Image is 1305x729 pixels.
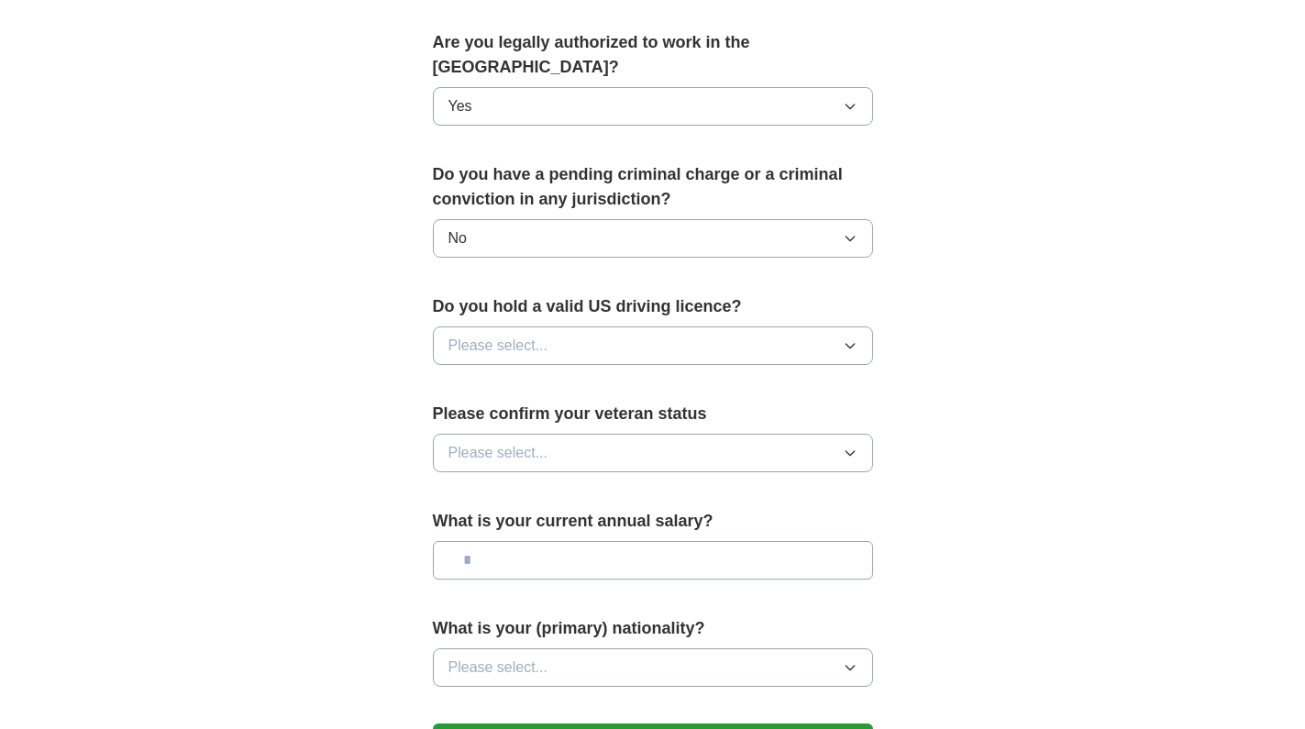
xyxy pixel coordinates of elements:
label: Do you hold a valid US driving licence? [433,294,873,319]
label: Please confirm your veteran status [433,402,873,426]
span: Yes [448,95,472,117]
span: Please select... [448,335,548,357]
button: Please select... [433,648,873,687]
button: Yes [433,87,873,126]
label: What is your current annual salary? [433,509,873,534]
label: Do you have a pending criminal charge or a criminal conviction in any jurisdiction? [433,162,873,212]
label: What is your (primary) nationality? [433,616,873,641]
span: Please select... [448,657,548,679]
span: No [448,227,467,249]
span: Please select... [448,442,548,464]
button: Please select... [433,326,873,365]
button: Please select... [433,434,873,472]
label: Are you legally authorized to work in the [GEOGRAPHIC_DATA]? [433,30,873,80]
button: No [433,219,873,258]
